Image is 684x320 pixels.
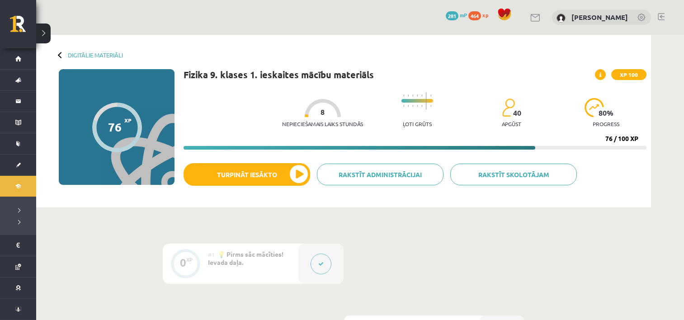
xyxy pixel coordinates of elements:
a: 464 xp [468,11,493,19]
img: icon-short-line-57e1e144782c952c97e751825c79c345078a6d821885a25fce030b3d8c18986b.svg [421,105,422,107]
span: 281 [446,11,458,20]
img: icon-progress-161ccf0a02000e728c5f80fcf4c31c7af3da0e1684b2b1d7c360e028c24a22f1.svg [585,98,604,117]
span: XP [124,117,132,123]
p: apgūst [502,121,521,127]
img: Ance Āboliņa [557,14,566,23]
div: 0 [180,259,186,267]
button: Turpināt iesākto [184,163,310,186]
div: XP [186,257,193,262]
img: students-c634bb4e5e11cddfef0936a35e636f08e4e9abd3cc4e673bd6f9a4125e45ecb1.svg [502,98,515,117]
a: Rakstīt skolotājam [450,164,577,185]
img: icon-short-line-57e1e144782c952c97e751825c79c345078a6d821885a25fce030b3d8c18986b.svg [417,105,418,107]
a: [PERSON_NAME] [571,13,628,22]
h1: Fizika 9. klases 1. ieskaites mācību materiāls [184,69,374,80]
img: icon-long-line-d9ea69661e0d244f92f715978eff75569469978d946b2353a9bb055b3ed8787d.svg [426,92,427,110]
div: 76 [108,120,122,134]
p: Ļoti grūts [403,121,432,127]
p: progress [593,121,619,127]
span: 8 [321,108,325,116]
span: 80 % [599,109,614,117]
span: 💡 Pirms sāc mācīties! Ievada daļa. [208,250,283,266]
a: Digitālie materiāli [68,52,123,58]
span: #1 [208,251,215,258]
a: Rīgas 1. Tālmācības vidusskola [10,16,36,38]
span: xp [482,11,488,19]
img: icon-short-line-57e1e144782c952c97e751825c79c345078a6d821885a25fce030b3d8c18986b.svg [417,94,418,97]
img: icon-short-line-57e1e144782c952c97e751825c79c345078a6d821885a25fce030b3d8c18986b.svg [430,105,431,107]
a: Rakstīt administrācijai [317,164,443,185]
img: icon-short-line-57e1e144782c952c97e751825c79c345078a6d821885a25fce030b3d8c18986b.svg [421,94,422,97]
span: 464 [468,11,481,20]
a: 281 mP [446,11,467,19]
p: Nepieciešamais laiks stundās [282,121,363,127]
span: XP 100 [611,69,646,80]
span: mP [460,11,467,19]
img: icon-short-line-57e1e144782c952c97e751825c79c345078a6d821885a25fce030b3d8c18986b.svg [408,94,409,97]
img: icon-short-line-57e1e144782c952c97e751825c79c345078a6d821885a25fce030b3d8c18986b.svg [408,105,409,107]
img: icon-short-line-57e1e144782c952c97e751825c79c345078a6d821885a25fce030b3d8c18986b.svg [430,94,431,97]
span: 40 [513,109,521,117]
